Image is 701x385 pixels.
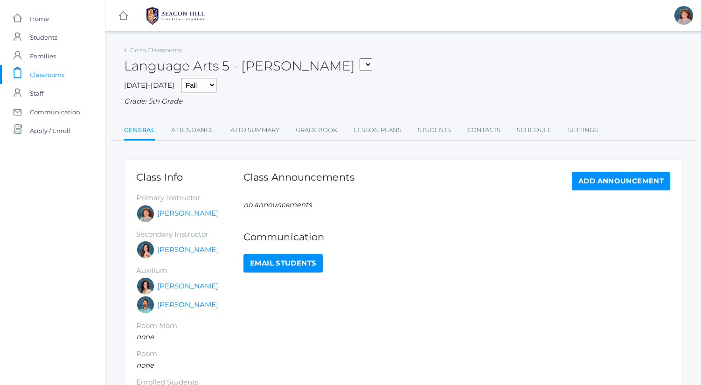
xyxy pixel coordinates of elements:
[30,121,70,140] span: Apply / Enroll
[157,281,218,292] a: [PERSON_NAME]
[243,172,354,188] h1: Class Announcements
[136,267,243,275] h5: Auxilium
[418,121,451,140] a: Students
[30,84,43,103] span: Staff
[296,121,337,140] a: Gradebook
[136,350,243,358] h5: Room
[136,240,155,259] div: Rebecca Salazar
[136,332,154,341] em: none
[30,47,56,65] span: Families
[243,200,312,209] em: no announcements
[568,121,598,140] a: Settings
[243,254,323,273] a: Email Students
[30,103,80,121] span: Communication
[136,172,243,182] h1: Class Info
[124,81,174,90] span: [DATE]-[DATE]
[517,121,552,140] a: Schedule
[136,322,243,330] h5: Room Mom
[157,208,218,219] a: [PERSON_NAME]
[30,9,49,28] span: Home
[136,231,243,238] h5: Secondary Instructor
[136,295,155,314] div: Westen Taylor
[136,361,154,370] em: none
[136,204,155,223] div: Sarah Bence
[230,121,279,140] a: Attd Summary
[572,172,670,190] a: Add Announcement
[243,231,670,242] h1: Communication
[30,65,64,84] span: Classrooms
[354,121,402,140] a: Lesson Plans
[124,96,682,107] div: Grade: 5th Grade
[30,28,57,47] span: Students
[467,121,500,140] a: Contacts
[124,121,155,141] a: General
[157,300,218,310] a: [PERSON_NAME]
[124,59,372,73] h2: Language Arts 5 - [PERSON_NAME]
[136,194,243,202] h5: Primary Instructor
[157,245,218,255] a: [PERSON_NAME]
[171,121,214,140] a: Attendance
[140,4,210,28] img: BHCALogos-05-308ed15e86a5a0abce9b8dd61676a3503ac9727e845dece92d48e8588c001991.png
[674,6,693,25] div: Sarah Bence
[136,277,155,295] div: Cari Burke
[130,46,182,54] a: Go to Classrooms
